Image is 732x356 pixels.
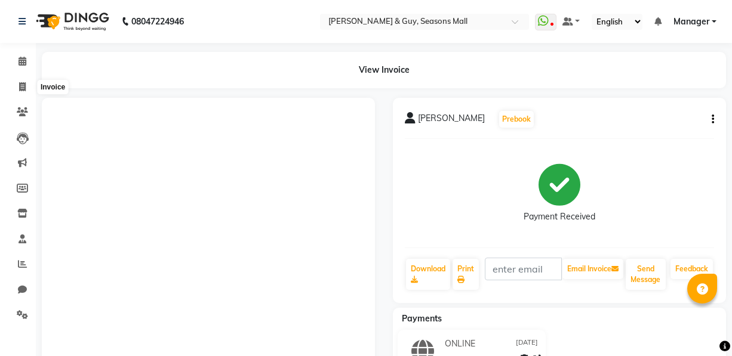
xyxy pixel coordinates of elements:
[406,259,450,290] a: Download
[42,52,726,88] div: View Invoice
[673,16,709,28] span: Manager
[131,5,184,38] b: 08047224946
[626,259,666,290] button: Send Message
[418,112,485,129] span: [PERSON_NAME]
[38,80,68,94] div: Invoice
[499,111,534,128] button: Prebook
[485,258,562,280] input: enter email
[516,338,538,350] span: [DATE]
[524,210,595,223] div: Payment Received
[453,259,479,290] a: Print
[671,259,713,279] a: Feedback
[562,259,623,279] button: Email Invoice
[402,313,442,324] span: Payments
[30,5,112,38] img: logo
[445,338,475,350] span: ONLINE
[682,308,720,344] iframe: chat widget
